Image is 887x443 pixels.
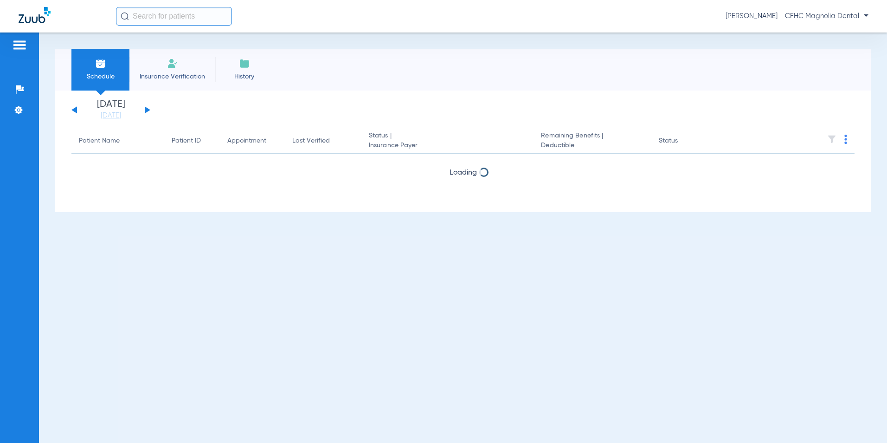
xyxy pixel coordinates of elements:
[369,141,526,150] span: Insurance Payer
[167,58,178,69] img: Manual Insurance Verification
[239,58,250,69] img: History
[78,72,122,81] span: Schedule
[19,7,51,23] img: Zuub Logo
[79,136,157,146] div: Patient Name
[533,128,651,154] th: Remaining Benefits |
[227,136,277,146] div: Appointment
[83,100,139,120] li: [DATE]
[827,135,836,144] img: filter.svg
[95,58,106,69] img: Schedule
[83,111,139,120] a: [DATE]
[172,136,201,146] div: Patient ID
[844,135,847,144] img: group-dot-blue.svg
[79,136,120,146] div: Patient Name
[450,169,477,176] span: Loading
[651,128,714,154] th: Status
[12,39,27,51] img: hamburger-icon
[541,141,643,150] span: Deductible
[292,136,330,146] div: Last Verified
[726,12,868,21] span: [PERSON_NAME] - CFHC Magnolia Dental
[292,136,354,146] div: Last Verified
[222,72,266,81] span: History
[116,7,232,26] input: Search for patients
[361,128,533,154] th: Status |
[172,136,212,146] div: Patient ID
[121,12,129,20] img: Search Icon
[227,136,266,146] div: Appointment
[136,72,208,81] span: Insurance Verification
